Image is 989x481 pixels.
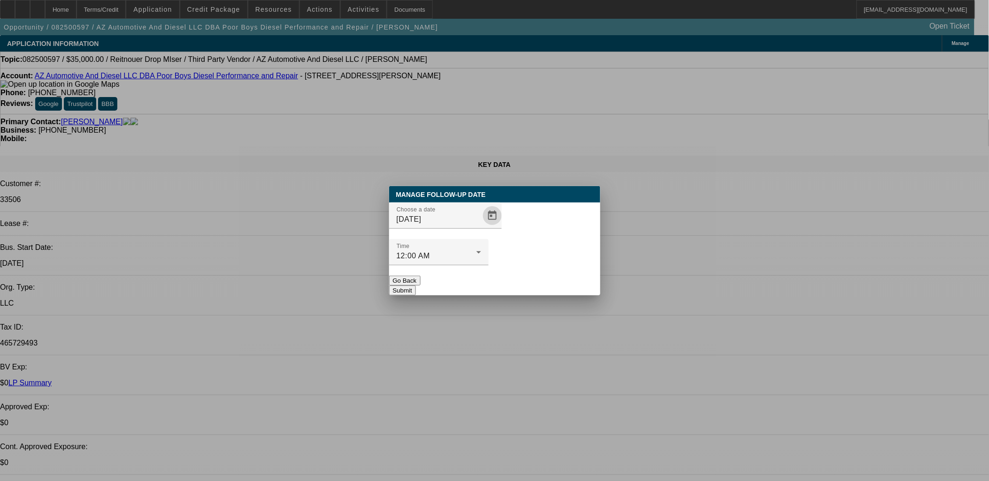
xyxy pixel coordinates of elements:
[483,206,502,225] button: Open calendar
[389,276,421,286] button: Go Back
[396,191,486,198] span: Manage Follow-Up Date
[397,243,410,249] mat-label: Time
[389,286,416,295] button: Submit
[397,252,430,260] span: 12:00 AM
[397,206,436,212] mat-label: Choose a date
